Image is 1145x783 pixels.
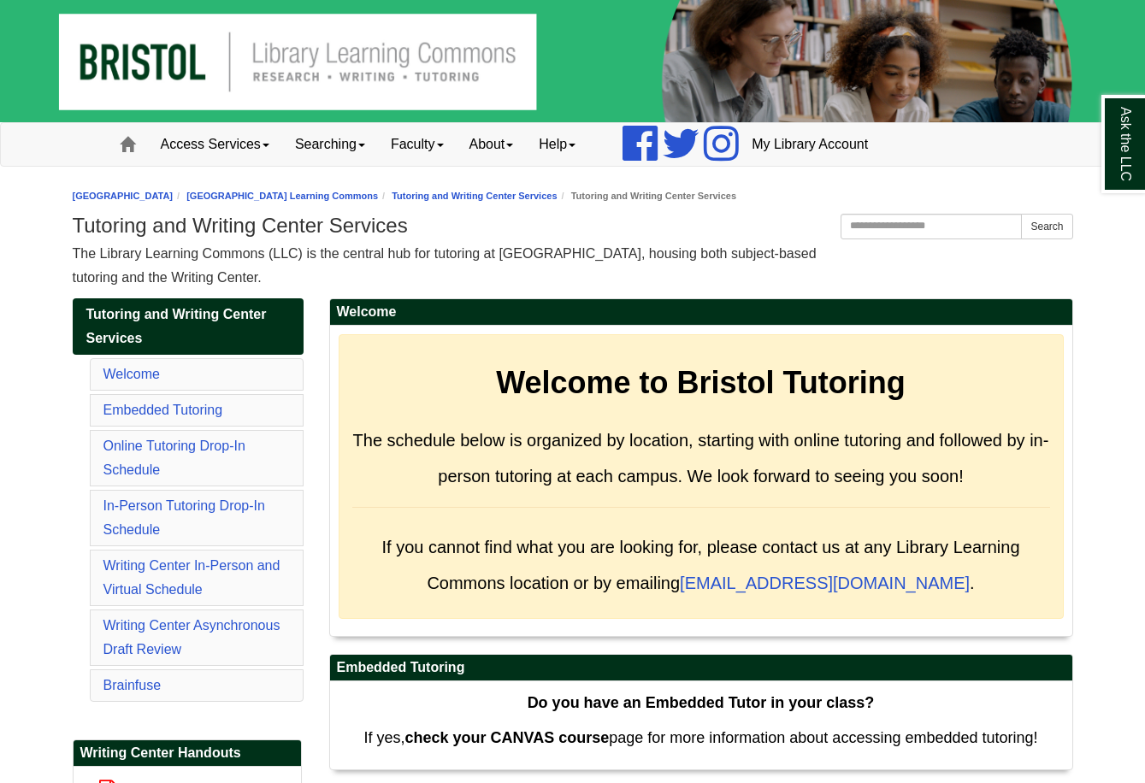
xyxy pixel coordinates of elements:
[103,678,162,692] a: Brainfuse
[739,123,881,166] a: My Library Account
[381,538,1019,592] span: If you cannot find what you are looking for, please contact us at any Library Learning Commons lo...
[1021,214,1072,239] button: Search
[330,299,1072,326] h2: Welcome
[73,191,174,201] a: [GEOGRAPHIC_DATA]
[353,431,1049,486] span: The schedule below is organized by location, starting with online tutoring and followed by in-per...
[103,439,245,477] a: Online Tutoring Drop-In Schedule
[186,191,378,201] a: [GEOGRAPHIC_DATA] Learning Commons
[526,123,588,166] a: Help
[392,191,557,201] a: Tutoring and Writing Center Services
[680,574,970,592] a: [EMAIL_ADDRESS][DOMAIN_NAME]
[73,298,304,355] a: Tutoring and Writing Center Services
[74,740,301,767] h2: Writing Center Handouts
[528,694,875,711] strong: Do you have an Embedded Tutor in your class?
[103,367,160,381] a: Welcome
[282,123,378,166] a: Searching
[404,729,609,746] strong: check your CANVAS course
[73,246,817,285] span: The Library Learning Commons (LLC) is the central hub for tutoring at [GEOGRAPHIC_DATA], housing ...
[86,307,267,345] span: Tutoring and Writing Center Services
[103,403,223,417] a: Embedded Tutoring
[103,618,280,656] a: Writing Center Asynchronous Draft Review
[363,729,1037,746] span: If yes, page for more information about accessing embedded tutoring!
[457,123,527,166] a: About
[496,365,906,400] strong: Welcome to Bristol Tutoring
[73,214,1073,238] h1: Tutoring and Writing Center Services
[330,655,1072,681] h2: Embedded Tutoring
[558,188,736,204] li: Tutoring and Writing Center Services
[378,123,457,166] a: Faculty
[73,188,1073,204] nav: breadcrumb
[148,123,282,166] a: Access Services
[103,558,280,597] a: Writing Center In-Person and Virtual Schedule
[103,498,265,537] a: In-Person Tutoring Drop-In Schedule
